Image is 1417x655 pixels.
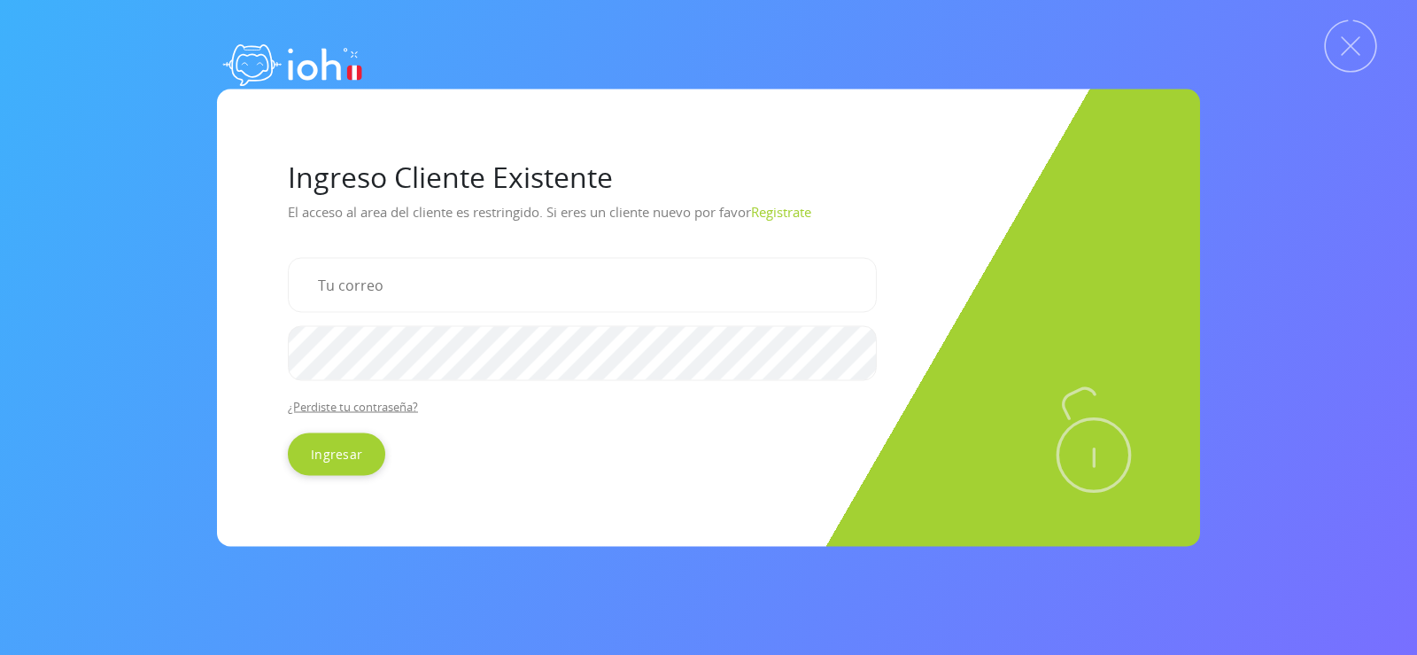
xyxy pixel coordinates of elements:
[288,433,385,475] input: Ingresar
[1324,19,1377,73] img: Cerrar
[751,202,811,220] a: Registrate
[288,197,1129,243] p: El acceso al area del cliente es restringido. Si eres un cliente nuevo por favor
[217,27,368,97] img: logo
[288,160,1129,193] h1: Ingreso Cliente Existente
[288,398,418,414] a: ¿Perdiste tu contraseña?
[288,257,877,312] input: Tu correo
